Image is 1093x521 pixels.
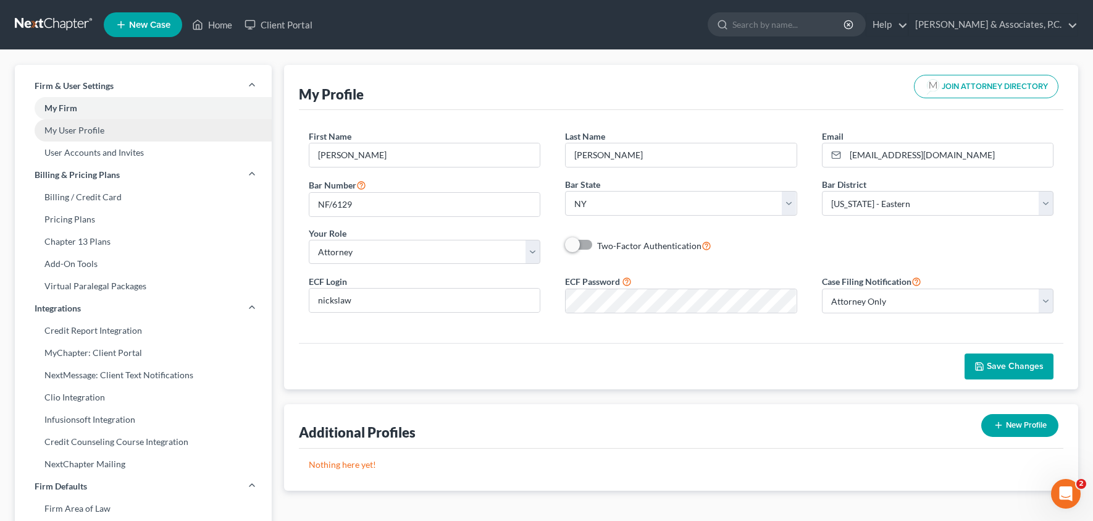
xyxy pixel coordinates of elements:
[866,14,908,36] a: Help
[15,453,272,475] a: NextChapter Mailing
[942,83,1048,91] span: JOIN ATTORNEY DIRECTORY
[822,131,844,142] span: Email
[965,354,1053,379] button: Save Changes
[309,459,1054,471] p: Nothing here yet!
[299,423,416,441] div: Additional Profiles
[987,361,1044,371] span: Save Changes
[1051,479,1081,509] iframe: Intercom live chat
[565,275,620,288] label: ECF Password
[129,20,170,30] span: New Case
[15,164,272,186] a: Billing & Pricing Plans
[15,498,272,520] a: Firm Area of Law
[15,253,272,275] a: Add-On Tools
[845,143,1053,167] input: Enter email...
[35,302,81,315] span: Integrations
[309,193,540,216] input: #
[822,274,921,289] label: Case Filing Notification
[565,131,605,142] span: Last Name
[35,80,114,92] span: Firm & User Settings
[309,131,351,142] span: First Name
[924,78,942,95] img: modern-attorney-logo-488310dd42d0e56951fffe13e3ed90e038bc441dd813d23dff0c9337a977f38e.png
[299,85,364,103] div: My Profile
[35,169,120,181] span: Billing & Pricing Plans
[1076,479,1086,489] span: 2
[309,228,346,239] span: Your Role
[914,75,1058,98] button: JOIN ATTORNEY DIRECTORY
[15,119,272,142] a: My User Profile
[15,142,272,164] a: User Accounts and Invites
[909,14,1078,36] a: [PERSON_NAME] & Associates, P.C.
[186,14,238,36] a: Home
[15,320,272,342] a: Credit Report Integration
[822,178,866,191] label: Bar District
[15,97,272,119] a: My Firm
[15,297,272,320] a: Integrations
[309,143,540,167] input: Enter first name...
[565,178,600,191] label: Bar State
[309,177,366,192] label: Bar Number
[35,480,87,493] span: Firm Defaults
[15,231,272,253] a: Chapter 13 Plans
[981,414,1058,437] button: New Profile
[15,409,272,431] a: Infusionsoft Integration
[15,208,272,231] a: Pricing Plans
[15,275,272,297] a: Virtual Paralegal Packages
[597,240,701,251] span: Two-Factor Authentication
[15,431,272,453] a: Credit Counseling Course Integration
[238,14,319,36] a: Client Portal
[15,386,272,409] a: Clio Integration
[309,275,347,288] label: ECF Login
[566,143,797,167] input: Enter last name...
[309,289,540,312] input: Enter ecf login...
[15,186,272,208] a: Billing / Credit Card
[15,364,272,386] a: NextMessage: Client Text Notifications
[15,475,272,498] a: Firm Defaults
[15,75,272,97] a: Firm & User Settings
[732,13,845,36] input: Search by name...
[15,342,272,364] a: MyChapter: Client Portal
